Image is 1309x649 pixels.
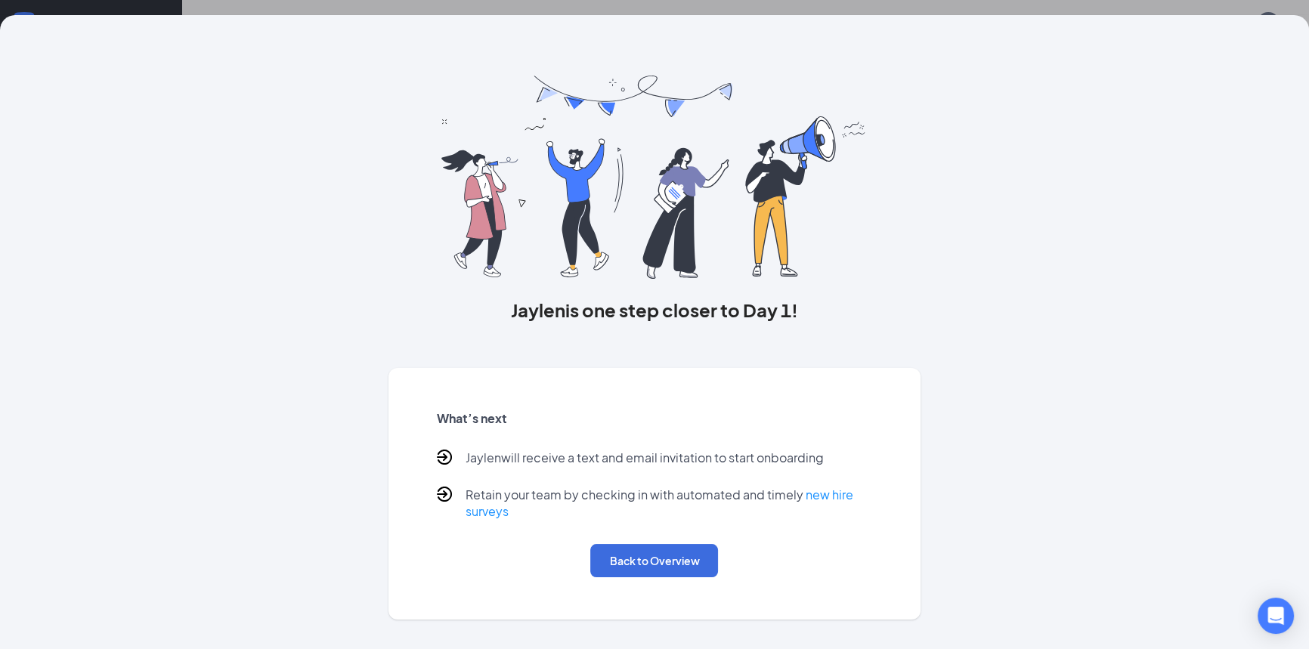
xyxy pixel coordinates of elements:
p: Retain your team by checking in with automated and timely [466,487,872,520]
p: Jaylen will receive a text and email invitation to start onboarding [466,450,824,468]
button: Back to Overview [590,544,718,577]
div: Open Intercom Messenger [1258,598,1294,634]
a: new hire surveys [466,487,853,519]
img: you are all set [441,76,867,279]
h3: Jaylen is one step closer to Day 1! [388,297,921,323]
h5: What’s next [437,410,872,427]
